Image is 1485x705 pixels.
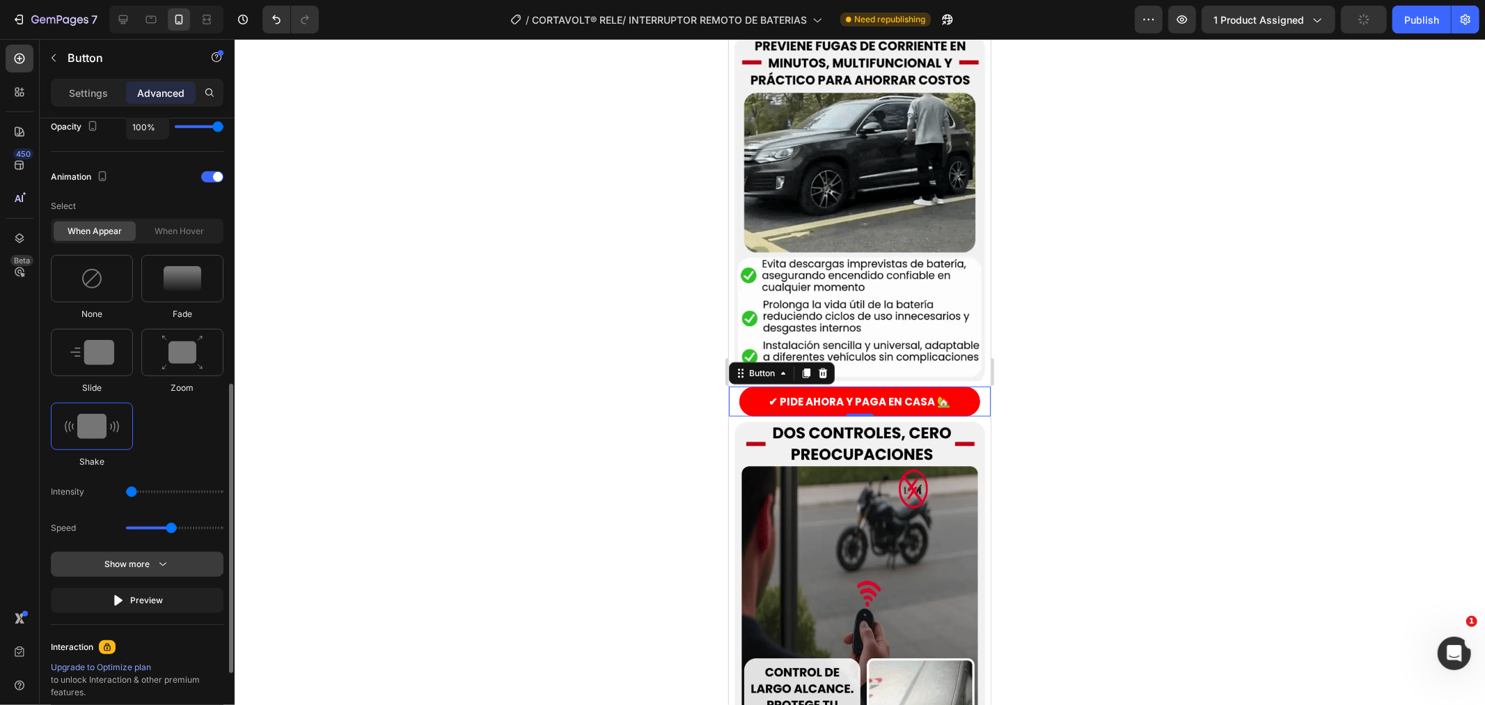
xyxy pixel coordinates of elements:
[127,114,168,139] input: Auto
[1438,637,1471,670] iframe: Intercom live chat
[6,6,104,33] button: 7
[1202,6,1335,33] button: 1 product assigned
[729,39,991,705] iframe: Design area
[82,382,102,394] span: Slide
[51,485,84,499] span: Intensity
[51,661,223,699] div: to unlock Interaction & other premium features.
[81,308,102,320] span: None
[79,456,104,468] span: Shake
[51,641,93,653] div: Interaction
[105,557,170,571] div: Show more
[81,268,103,290] img: animation-image
[13,148,33,160] div: 450
[51,168,111,187] div: Animation
[91,11,97,28] p: 7
[70,340,114,365] img: animation-image
[51,588,223,613] button: Preview
[162,335,203,371] img: animation-image
[51,194,223,219] p: Select
[171,382,194,394] span: Zoom
[1213,13,1304,27] span: 1 product assigned
[10,255,33,266] div: Beta
[532,13,807,27] span: CORTAVOLT® RELE/ INTERRUPTOR REMOTO DE BATERIAS
[51,661,223,674] div: Upgrade to Optimize plan
[1466,616,1477,627] span: 1
[51,521,76,535] span: Speed
[139,222,221,241] div: When hover
[173,308,192,320] span: Fade
[51,118,101,137] div: Opacity
[65,414,119,439] img: animation-image
[137,86,184,100] p: Advanced
[111,594,164,607] div: Preview
[69,86,108,100] p: Settings
[854,13,925,26] span: Need republishing
[1404,13,1439,27] div: Publish
[526,13,529,27] span: /
[51,552,223,577] button: Show more
[164,266,201,291] img: animation-image
[54,222,136,241] div: When appear
[68,49,186,66] p: Button
[1392,6,1451,33] button: Publish
[262,6,319,33] div: Undo/Redo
